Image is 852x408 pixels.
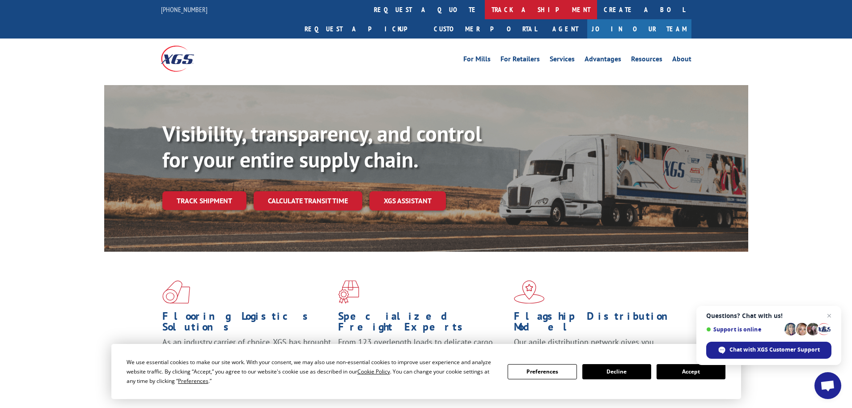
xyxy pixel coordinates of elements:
span: Cookie Policy [357,368,390,375]
img: xgs-icon-focused-on-flooring-red [338,280,359,304]
a: Customer Portal [427,19,543,39]
a: [PHONE_NUMBER] [161,5,208,14]
b: Visibility, transparency, and control for your entire supply chain. [162,120,482,173]
a: Agent [543,19,587,39]
span: Questions? Chat with us! [706,312,831,319]
img: xgs-icon-flagship-distribution-model-red [514,280,545,304]
a: Advantages [585,56,621,65]
h1: Flooring Logistics Solutions [162,311,331,337]
span: As an industry carrier of choice, XGS has brought innovation and dedication to flooring logistics... [162,337,331,369]
span: Preferences [178,377,208,385]
a: Calculate transit time [254,191,362,210]
a: XGS ASSISTANT [369,191,446,210]
button: Accept [657,364,725,379]
img: xgs-icon-total-supply-chain-intelligence-red [162,280,190,304]
a: Resources [631,56,662,65]
div: Cookie Consent Prompt [111,344,741,399]
div: We use essential cookies to make our site work. With your consent, we may also use non-essential ... [127,357,497,386]
a: Track shipment [162,191,246,210]
a: Request a pickup [298,19,427,39]
h1: Flagship Distribution Model [514,311,683,337]
a: For Retailers [500,56,540,65]
div: Open chat [814,372,841,399]
a: Services [550,56,575,65]
a: About [672,56,691,65]
span: Close chat [824,310,835,321]
button: Decline [582,364,651,379]
span: Support is online [706,326,781,333]
span: Chat with XGS Customer Support [729,346,820,354]
p: From 123 overlength loads to delicate cargo, our experienced staff knows the best way to move you... [338,337,507,377]
a: For Mills [463,56,491,65]
span: Our agile distribution network gives you nationwide inventory management on demand. [514,337,678,358]
div: Chat with XGS Customer Support [706,342,831,359]
h1: Specialized Freight Experts [338,311,507,337]
button: Preferences [508,364,576,379]
a: Join Our Team [587,19,691,39]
